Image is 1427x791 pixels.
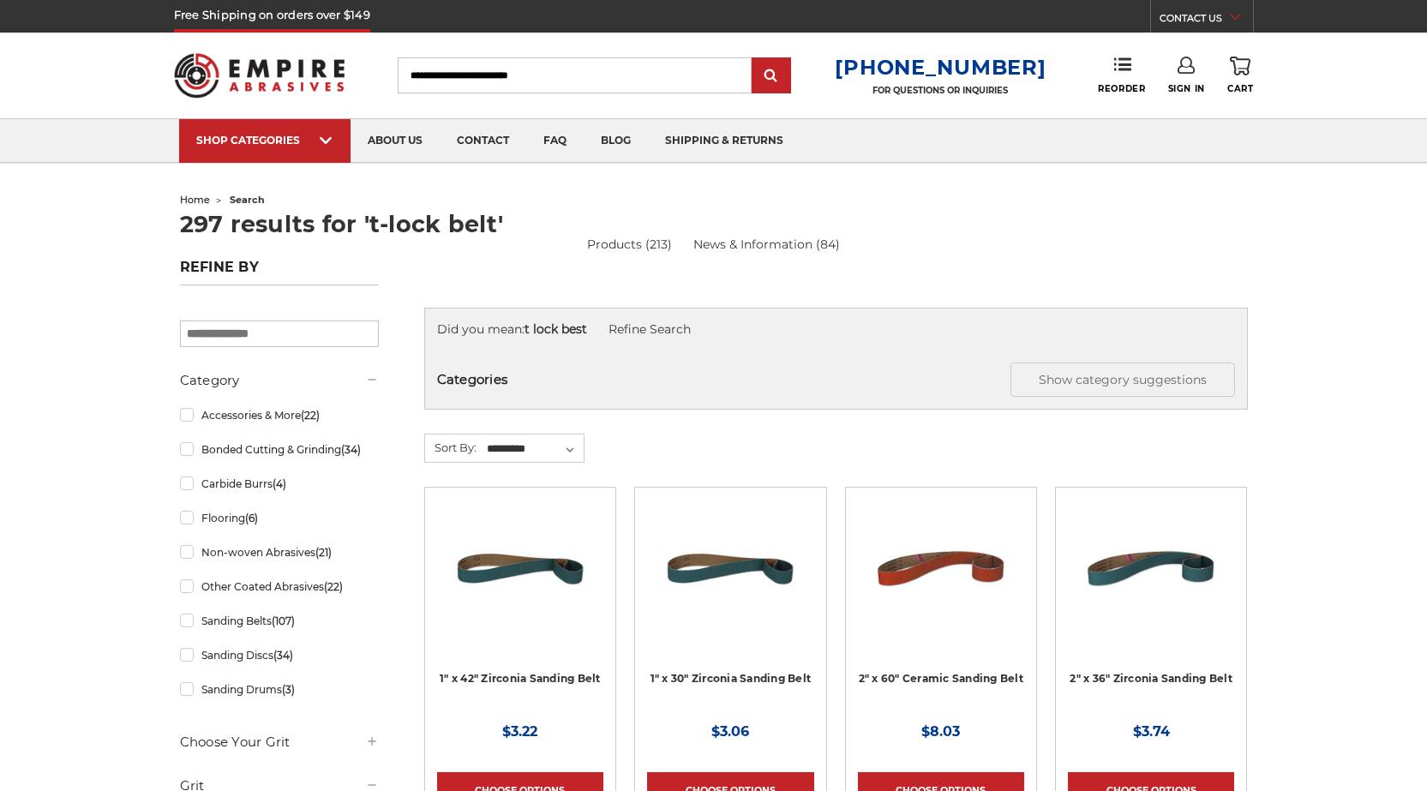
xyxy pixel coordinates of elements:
span: Cart [1227,83,1253,94]
a: home [180,194,210,206]
strong: t lock best [525,321,587,337]
a: 1" x 42" Zirconia Sanding Belt [440,672,601,685]
a: blog [584,119,648,163]
img: 1" x 30" Zirconia File Belt [662,500,799,637]
a: Sanding Drums(3) [180,674,379,704]
span: $3.22 [502,723,537,740]
input: Submit [754,59,788,93]
h5: Categories [437,363,1235,397]
span: (34) [273,649,293,662]
h5: Refine by [180,259,379,285]
a: faq [526,119,584,163]
img: Empire Abrasives [174,42,345,109]
a: Cart [1227,57,1253,94]
span: (34) [341,443,361,456]
h1: 297 results for 't-lock belt' [180,213,1248,236]
span: $8.03 [921,723,960,740]
a: CONTACT US [1160,9,1253,33]
a: 2" x 60" Ceramic Sanding Belt [859,672,1023,685]
img: 1" x 42" Zirconia Belt [452,500,589,637]
p: FOR QUESTIONS OR INQUIRIES [835,85,1046,96]
span: Reorder [1098,83,1145,94]
span: (3) [282,683,295,696]
span: $3.74 [1133,723,1170,740]
a: 1" x 42" Zirconia Belt [437,500,603,666]
span: (6) [245,512,258,524]
span: (22) [301,409,320,422]
a: Accessories & More(22) [180,400,379,430]
button: Show category suggestions [1010,363,1235,397]
h5: Category [180,370,379,391]
a: 2" x 36" Zirconia Sanding Belt [1070,672,1232,685]
span: (22) [324,580,343,593]
span: (107) [272,614,295,627]
a: Refine Search [609,321,691,337]
a: Sanding Discs(34) [180,640,379,670]
div: Did you mean: [437,321,1235,339]
a: Non-woven Abrasives(21) [180,537,379,567]
select: Sort By: [484,436,584,462]
a: Carbide Burrs(4) [180,469,379,499]
a: Other Coated Abrasives(22) [180,572,379,602]
a: 2" x 60" Ceramic Pipe Sanding Belt [858,500,1024,666]
span: (4) [273,477,286,490]
label: Sort By: [425,434,477,460]
span: search [230,194,265,206]
a: contact [440,119,526,163]
a: [PHONE_NUMBER] [835,55,1046,80]
span: Sign In [1168,83,1205,94]
a: Sanding Belts(107) [180,606,379,636]
h5: Choose Your Grit [180,732,379,752]
span: $3.06 [711,723,749,740]
a: Reorder [1098,57,1145,93]
a: Flooring(6) [180,503,379,533]
a: 1" x 30" Zirconia Sanding Belt [651,672,812,685]
a: Products (213) [587,236,672,254]
a: Bonded Cutting & Grinding(34) [180,434,379,464]
img: 2" x 36" Zirconia Pipe Sanding Belt [1082,500,1220,637]
a: about us [351,119,440,163]
a: 1" x 30" Zirconia File Belt [647,500,813,666]
a: 2" x 36" Zirconia Pipe Sanding Belt [1068,500,1234,666]
div: SHOP CATEGORIES [196,134,333,147]
span: (21) [315,546,332,559]
a: News & Information (84) [693,236,840,254]
a: shipping & returns [648,119,800,163]
img: 2" x 60" Ceramic Pipe Sanding Belt [872,500,1010,637]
